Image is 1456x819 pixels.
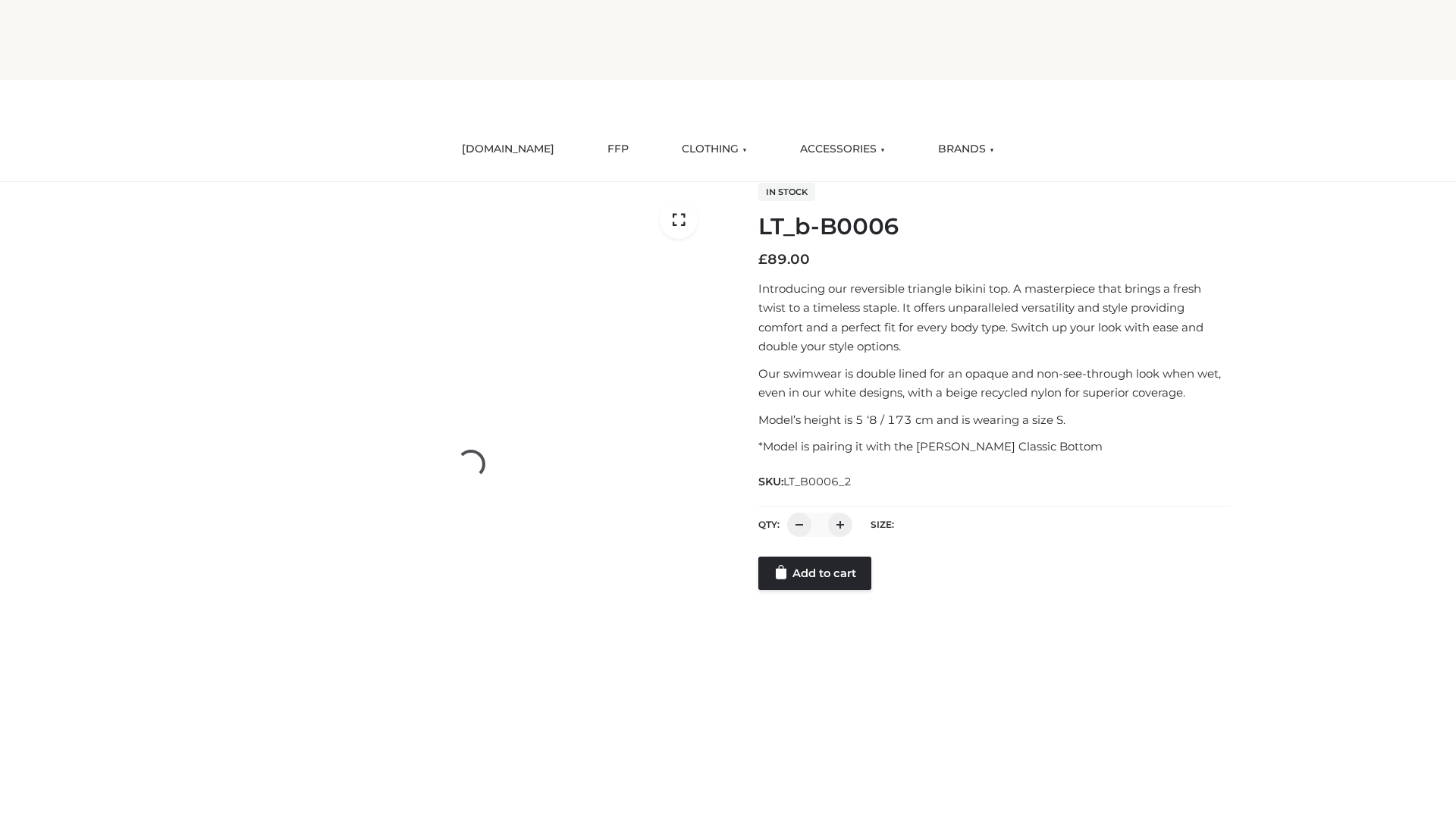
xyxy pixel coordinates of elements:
span: £ [758,251,767,268]
span: In stock [758,183,815,201]
a: Add to cart [758,557,871,590]
p: Introducing our reversible triangle bikini top. A masterpiece that brings a fresh twist to a time... [758,279,1231,356]
a: ACCESSORIES [789,133,896,166]
span: SKU: [758,472,853,491]
bdi: 89.00 [758,251,810,268]
a: CLOTHING [670,133,758,166]
span: LT_B0006_2 [783,475,852,488]
p: *Model is pairing it with the [PERSON_NAME] Classic Bottom [758,437,1231,457]
h1: LT_b-B0006 [758,213,1231,240]
a: BRANDS [927,133,1006,166]
label: QTY: [758,519,780,530]
p: Model’s height is 5 ‘8 / 173 cm and is wearing a size S. [758,410,1231,430]
p: Our swimwear is double lined for an opaque and non-see-through look when wet, even in our white d... [758,364,1231,403]
a: [DOMAIN_NAME] [450,133,566,166]
label: Size: [871,519,894,530]
a: FFP [596,133,640,166]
